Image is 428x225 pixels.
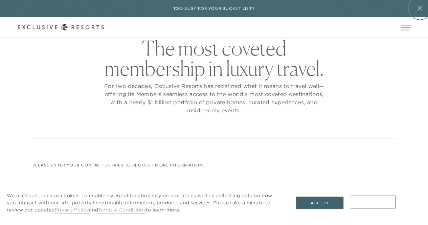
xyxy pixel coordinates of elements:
a: Terms & Conditions [98,207,146,214]
p: We use tools, such as cookies, to enable essential functionality on our site as well as collectin... [7,192,283,213]
p: For two decades, Exclusive Resorts has redefined what it means to travel well—offering its Member... [103,82,326,114]
p: Please enter your contact details to request more information: [32,162,396,168]
button: Open navigation [401,25,410,30]
h2: The most coveted membership in luxury travel. [103,38,326,78]
a: Privacy Policy [55,207,89,214]
button: Accept [296,197,343,209]
h6: Too busy for your bucket list? [173,5,255,12]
